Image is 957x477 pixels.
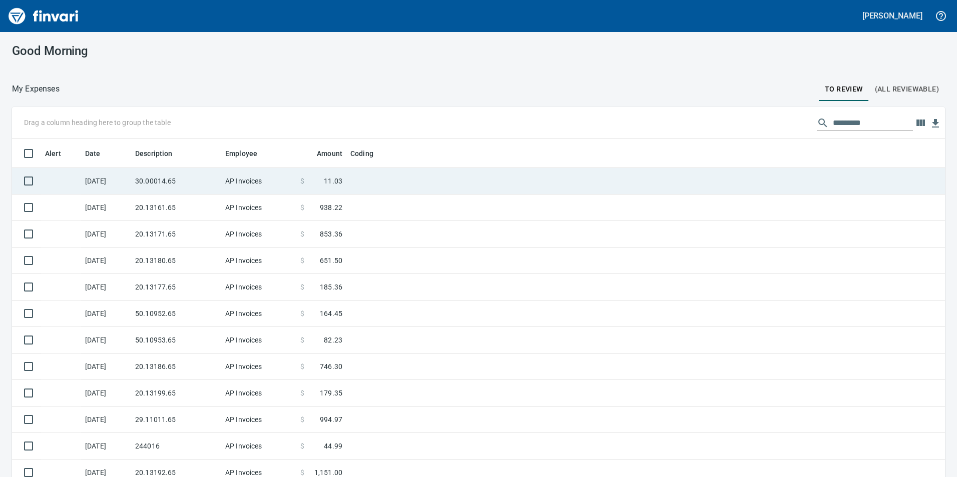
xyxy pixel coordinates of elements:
img: Finvari [6,4,81,28]
span: Employee [225,147,257,159]
button: [PERSON_NAME] [860,8,925,23]
button: Download Table [928,116,943,131]
td: AP Invoices [221,433,296,459]
span: $ [300,282,304,292]
td: 20.13199.65 [131,380,221,406]
p: My Expenses [12,83,60,95]
td: [DATE] [81,327,131,353]
span: Coding [350,147,373,159]
td: 29.11011.65 [131,406,221,433]
span: $ [300,361,304,371]
td: 30.00014.65 [131,168,221,194]
span: $ [300,176,304,186]
td: [DATE] [81,274,131,300]
td: 20.13171.65 [131,221,221,247]
span: Amount [304,147,342,159]
span: 179.35 [320,388,342,398]
p: Drag a column heading here to group the table [24,117,171,127]
span: Employee [225,147,270,159]
td: [DATE] [81,433,131,459]
nav: breadcrumb [12,83,60,95]
td: AP Invoices [221,221,296,247]
span: $ [300,229,304,239]
span: 11.03 [324,176,342,186]
td: AP Invoices [221,274,296,300]
span: Alert [45,147,61,159]
td: AP Invoices [221,353,296,380]
span: $ [300,441,304,451]
td: [DATE] [81,168,131,194]
td: [DATE] [81,221,131,247]
td: [DATE] [81,380,131,406]
span: 44.99 [324,441,342,451]
td: 20.13161.65 [131,194,221,221]
span: 185.36 [320,282,342,292]
td: AP Invoices [221,194,296,221]
span: Description [135,147,173,159]
td: 50.10953.65 [131,327,221,353]
td: AP Invoices [221,406,296,433]
span: 746.30 [320,361,342,371]
span: 994.97 [320,414,342,424]
td: [DATE] [81,194,131,221]
span: $ [300,335,304,345]
td: 20.13177.65 [131,274,221,300]
span: 853.36 [320,229,342,239]
span: $ [300,202,304,212]
td: 244016 [131,433,221,459]
span: $ [300,308,304,318]
span: Alert [45,147,74,159]
span: $ [300,414,304,424]
span: Date [85,147,101,159]
td: [DATE] [81,247,131,274]
td: AP Invoices [221,327,296,353]
span: 651.50 [320,255,342,265]
span: Date [85,147,114,159]
td: 20.13180.65 [131,247,221,274]
span: 938.22 [320,202,342,212]
td: AP Invoices [221,168,296,194]
td: 50.10952.65 [131,300,221,327]
span: 164.45 [320,308,342,318]
span: Coding [350,147,386,159]
span: $ [300,388,304,398]
span: To Review [825,83,863,95]
span: Amount [317,147,342,159]
td: AP Invoices [221,380,296,406]
td: 20.13186.65 [131,353,221,380]
span: (All Reviewable) [875,83,939,95]
button: Choose columns to display [913,115,928,130]
td: AP Invoices [221,300,296,327]
h5: [PERSON_NAME] [862,10,922,21]
td: [DATE] [81,406,131,433]
h3: Good Morning [12,44,307,58]
td: AP Invoices [221,247,296,274]
td: [DATE] [81,353,131,380]
span: 82.23 [324,335,342,345]
span: $ [300,255,304,265]
span: Description [135,147,186,159]
td: [DATE] [81,300,131,327]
